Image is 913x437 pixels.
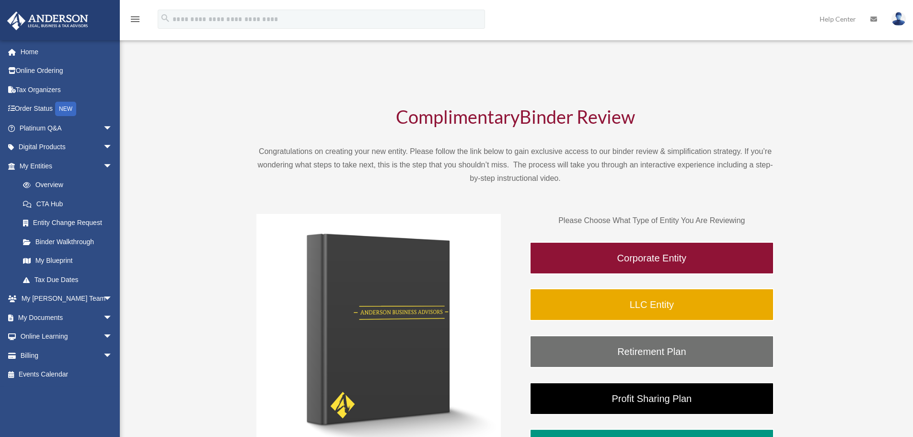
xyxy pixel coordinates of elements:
a: menu [129,17,141,25]
span: Binder Review [520,106,635,128]
i: search [160,13,171,24]
a: My Entitiesarrow_drop_down [7,156,127,176]
a: LLC Entity [530,288,774,321]
img: User Pic [891,12,906,26]
a: Tax Organizers [7,80,127,99]
span: Complimentary [396,106,520,128]
a: Binder Walkthrough [13,232,122,251]
p: Congratulations on creating your new entity. Please follow the link below to gain exclusive acces... [256,145,774,185]
a: Platinum Q&Aarrow_drop_down [7,118,127,138]
a: Overview [13,176,127,195]
span: arrow_drop_down [103,156,122,176]
span: arrow_drop_down [103,327,122,347]
p: Please Choose What Type of Entity You Are Reviewing [530,214,774,227]
a: My Documentsarrow_drop_down [7,308,127,327]
a: Events Calendar [7,365,127,384]
span: arrow_drop_down [103,289,122,309]
span: arrow_drop_down [103,138,122,157]
a: Tax Due Dates [13,270,127,289]
a: Digital Productsarrow_drop_down [7,138,127,157]
div: NEW [55,102,76,116]
a: My Blueprint [13,251,127,271]
a: Online Learningarrow_drop_down [7,327,127,346]
a: Entity Change Request [13,213,127,233]
a: CTA Hub [13,194,127,213]
a: Corporate Entity [530,242,774,274]
a: Home [7,42,127,61]
img: Anderson Advisors Platinum Portal [4,12,91,30]
span: arrow_drop_down [103,346,122,366]
a: Order StatusNEW [7,99,127,119]
span: arrow_drop_down [103,118,122,138]
span: arrow_drop_down [103,308,122,328]
a: Billingarrow_drop_down [7,346,127,365]
a: Retirement Plan [530,335,774,368]
a: My [PERSON_NAME] Teamarrow_drop_down [7,289,127,308]
i: menu [129,13,141,25]
a: Online Ordering [7,61,127,81]
a: Profit Sharing Plan [530,382,774,415]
